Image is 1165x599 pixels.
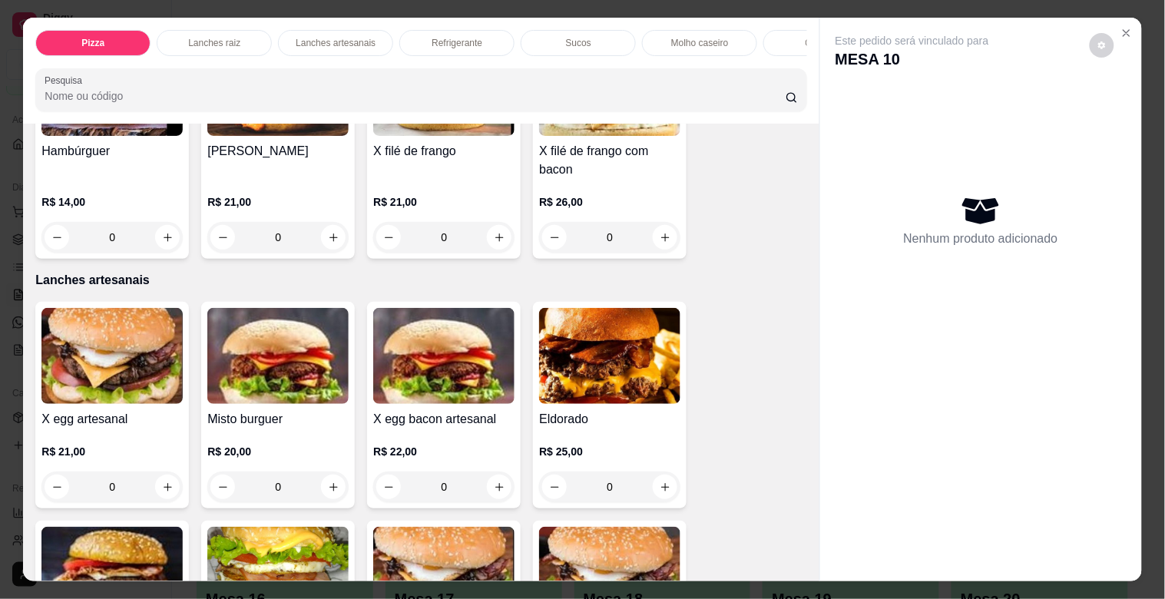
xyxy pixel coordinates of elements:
h4: Misto burguer [207,410,349,429]
img: product-image [41,308,183,404]
label: Pesquisa [45,74,88,87]
p: Nenhum produto adicionado [904,230,1058,248]
p: Refrigerante [432,37,482,49]
p: Sucos [566,37,591,49]
p: Pizza [81,37,104,49]
p: R$ 25,00 [539,444,680,459]
h4: [PERSON_NAME] [207,142,349,161]
input: Pesquisa [45,88,786,104]
p: Lanches artesanais [296,37,376,49]
img: product-image [207,308,349,404]
p: R$ 21,00 [207,194,349,210]
p: R$ 14,00 [41,194,183,210]
h4: X egg bacon artesanal [373,410,515,429]
p: R$ 26,00 [539,194,680,210]
h4: Eldorado [539,410,680,429]
p: MESA 10 [836,48,989,70]
h4: Hambúrguer [41,142,183,161]
p: R$ 20,00 [207,444,349,459]
p: R$ 21,00 [373,194,515,210]
p: Este pedido será vinculado para [836,33,989,48]
h4: X filé de frango [373,142,515,161]
p: R$ 21,00 [41,444,183,459]
p: R$ 22,00 [373,444,515,459]
button: Close [1114,21,1139,45]
h4: X egg artesanal [41,410,183,429]
img: product-image [373,308,515,404]
h4: X filé de frango com bacon [539,142,680,179]
p: Lanches raiz [188,37,240,49]
p: Molho caseiro [671,37,729,49]
p: Lanches artesanais [35,271,806,290]
p: Cerveja [806,37,837,49]
button: decrease-product-quantity [1090,33,1114,58]
img: product-image [539,308,680,404]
